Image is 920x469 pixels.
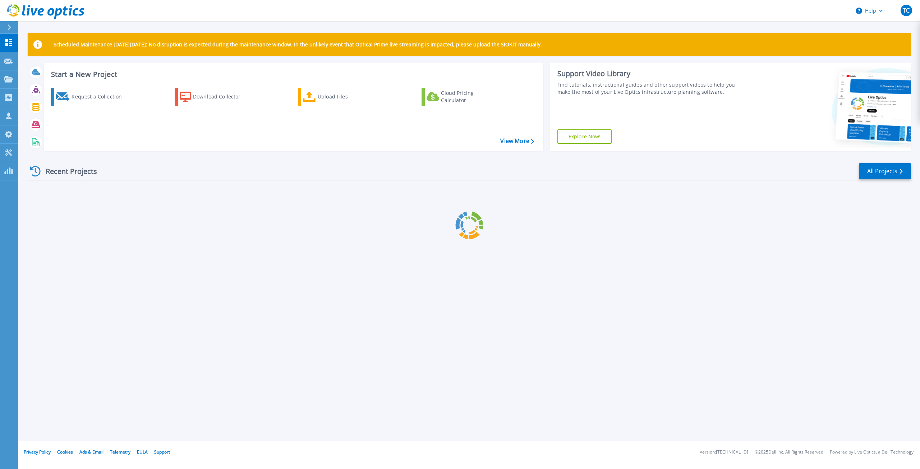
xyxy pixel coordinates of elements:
div: Recent Projects [28,162,107,180]
a: Ads & Email [79,449,103,455]
li: Powered by Live Optics, a Dell Technology [830,450,914,455]
div: Support Video Library [557,69,744,78]
a: Download Collector [175,88,255,106]
div: Find tutorials, instructional guides and other support videos to help you make the most of your L... [557,81,744,96]
div: Request a Collection [72,89,129,104]
a: Request a Collection [51,88,131,106]
li: © 2025 Dell Inc. All Rights Reserved [755,450,823,455]
li: Version: [TECHNICAL_ID] [700,450,748,455]
div: Download Collector [193,89,250,104]
div: Cloud Pricing Calculator [441,89,498,104]
a: View More [500,138,534,144]
a: Privacy Policy [24,449,51,455]
p: Scheduled Maintenance [DATE][DATE]: No disruption is expected during the maintenance window. In t... [54,42,542,47]
a: All Projects [859,163,911,179]
h3: Start a New Project [51,70,534,78]
span: TC [903,8,910,13]
a: Telemetry [110,449,130,455]
a: EULA [137,449,148,455]
a: Cloud Pricing Calculator [422,88,502,106]
a: Support [154,449,170,455]
a: Cookies [57,449,73,455]
div: Upload Files [318,89,375,104]
a: Upload Files [298,88,378,106]
a: Explore Now! [557,129,612,144]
